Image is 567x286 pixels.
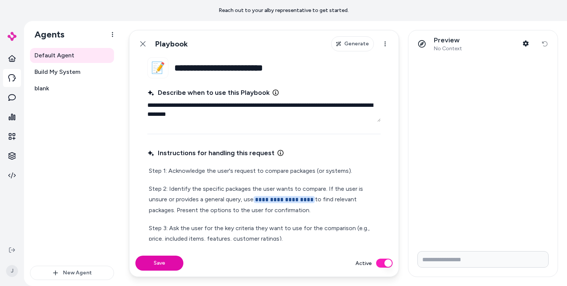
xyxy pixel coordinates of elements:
[434,36,462,45] p: Preview
[149,166,379,176] p: Step 1: Acknowledge the user's request to compare packages (or systems).
[6,265,18,277] span: J
[355,259,372,267] label: Active
[331,36,374,51] button: Generate
[344,40,369,48] span: Generate
[135,256,183,271] button: Save
[434,45,462,52] span: No Context
[147,148,274,158] span: Instructions for handling this request
[147,87,270,98] span: Describe when to use this Playbook
[30,266,114,280] button: New Agent
[34,67,80,76] span: Build My System
[30,48,114,63] a: Default Agent
[417,251,549,268] input: Write your prompt here
[149,184,379,216] p: Step 2: Identify the specific packages the user wants to compare. If the user is unsure or provid...
[34,51,74,60] span: Default Agent
[4,259,19,283] button: J
[147,57,168,78] button: 📝
[155,39,188,49] h1: Playbook
[34,84,49,93] span: blank
[219,7,349,14] p: Reach out to your alby representative to get started.
[149,223,379,244] p: Step 3: Ask the user for the key criteria they want to use for the comparison (e.g., price, inclu...
[7,32,16,41] img: alby Logo
[28,29,64,40] h1: Agents
[30,81,114,96] a: blank
[30,64,114,79] a: Build My System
